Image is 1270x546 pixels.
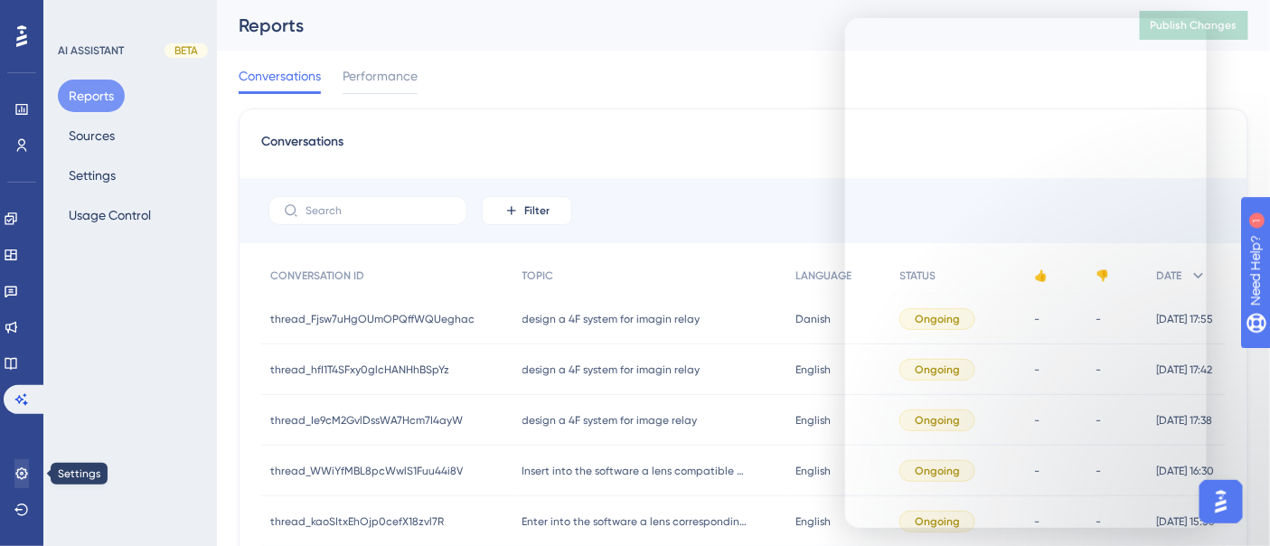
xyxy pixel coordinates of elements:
[58,119,126,152] button: Sources
[522,362,701,377] span: design a 4F system for imagin relay
[522,514,748,529] span: Enter into the software a lens corresponding to a field size of 1.5/0.5 meters from a nominal dis...
[522,312,701,326] span: design a 4F system for imagin relay
[795,514,831,529] span: English
[270,464,463,478] span: thread_WWiYfMBL8pcWwlS1Fuu44i8V
[306,204,452,217] input: Search
[795,362,831,377] span: English
[270,362,449,377] span: thread_hfI1T4SFxy0glcHANHhBSpYz
[1140,11,1248,40] button: Publish Changes
[270,413,463,428] span: thread_Ie9cM2GvlDssWA7Hcm7I4ayW
[270,312,475,326] span: thread_Fjsw7uHgOUmOPQffWQUeghac
[58,43,124,58] div: AI ASSISTANT
[126,9,131,24] div: 1
[522,464,748,478] span: Insert into the software a lens compatible with a field size of 1.5/0.5 meters from a nominal dis...
[1194,475,1248,529] iframe: UserGuiding AI Assistant Launcher
[795,312,831,326] span: Danish
[58,199,162,231] button: Usage Control
[795,413,831,428] span: English
[482,196,572,225] button: Filter
[845,18,1207,528] iframe: Intercom live chat
[522,413,698,428] span: design a 4F system for image relay
[165,43,208,58] div: BETA
[343,65,418,87] span: Performance
[261,131,343,164] span: Conversations
[42,5,113,26] span: Need Help?
[239,65,321,87] span: Conversations
[524,203,550,218] span: Filter
[795,268,851,283] span: LANGUAGE
[795,464,831,478] span: English
[58,80,125,112] button: Reports
[522,268,554,283] span: TOPIC
[58,159,127,192] button: Settings
[270,514,444,529] span: thread_kaoSItxEhOjp0cefX18zvl7R
[270,268,364,283] span: CONVERSATION ID
[239,13,1095,38] div: Reports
